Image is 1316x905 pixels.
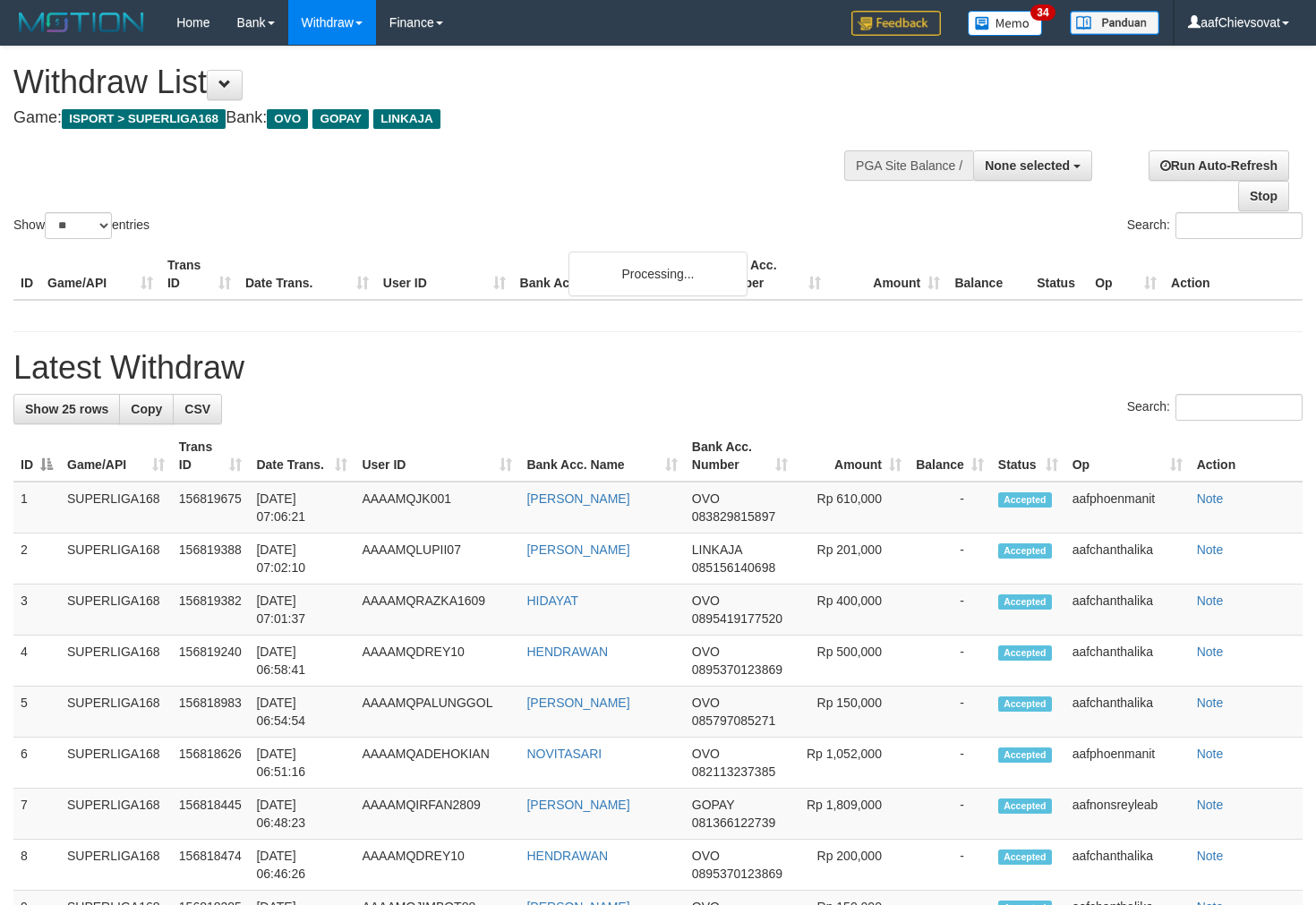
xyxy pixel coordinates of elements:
[40,249,160,300] th: Game/API
[692,815,775,830] span: Copy 081366122739 to clipboard
[519,431,684,482] th: Bank Acc. Name: activate to sort column ascending
[173,394,222,424] a: CSV
[13,636,60,687] td: 4
[1030,249,1088,300] th: Status
[131,402,162,416] span: Copy
[60,789,172,840] td: SUPERLIGA168
[249,636,355,687] td: [DATE] 06:58:41
[1197,491,1224,506] a: Note
[1197,747,1224,761] a: Note
[373,109,440,129] span: LINKAJA
[13,64,859,100] h1: Withdraw List
[692,696,720,710] span: OVO
[1065,738,1190,789] td: aafphoenmanit
[62,109,226,129] span: ISPORT > SUPERLIGA168
[355,789,519,840] td: AAAAMQIRFAN2809
[1065,687,1190,738] td: aafchanthalika
[60,431,172,482] th: Game/API: activate to sort column ascending
[13,9,150,36] img: MOTION_logo.png
[526,491,629,506] a: [PERSON_NAME]
[1197,542,1224,557] a: Note
[692,798,734,812] span: GOPAY
[249,482,355,534] td: [DATE] 07:06:21
[249,585,355,636] td: [DATE] 07:01:37
[998,543,1052,559] span: Accepted
[60,585,172,636] td: SUPERLIGA168
[795,534,909,585] td: Rp 201,000
[1175,394,1303,421] input: Search:
[1065,636,1190,687] td: aafchanthalika
[513,249,710,300] th: Bank Acc. Name
[692,867,782,881] span: Copy 0895370123869 to clipboard
[60,636,172,687] td: SUPERLIGA168
[692,849,720,863] span: OVO
[526,849,608,863] a: HENDRAWAN
[355,840,519,891] td: AAAAMQDREY10
[692,662,782,677] span: Copy 0895370123869 to clipboard
[685,431,795,482] th: Bank Acc. Number: activate to sort column ascending
[968,11,1043,36] img: Button%20Memo.svg
[312,109,369,129] span: GOPAY
[13,109,859,127] h4: Game: Bank:
[526,645,608,659] a: HENDRAWAN
[568,252,748,296] div: Processing...
[909,687,991,738] td: -
[526,747,602,761] a: NOVITASARI
[1065,585,1190,636] td: aafchanthalika
[692,713,775,728] span: Copy 085797085271 to clipboard
[249,687,355,738] td: [DATE] 06:54:54
[355,534,519,585] td: AAAAMQLUPII07
[249,738,355,789] td: [DATE] 06:51:16
[13,534,60,585] td: 2
[526,798,629,812] a: [PERSON_NAME]
[249,431,355,482] th: Date Trans.: activate to sort column ascending
[160,249,238,300] th: Trans ID
[1065,789,1190,840] td: aafnonsreyleab
[25,402,108,416] span: Show 25 rows
[998,747,1052,763] span: Accepted
[355,431,519,482] th: User ID: activate to sort column ascending
[172,738,250,789] td: 156818626
[184,402,210,416] span: CSV
[172,534,250,585] td: 156819388
[172,585,250,636] td: 156819382
[355,482,519,534] td: AAAAMQJK001
[13,789,60,840] td: 7
[249,840,355,891] td: [DATE] 06:46:26
[172,636,250,687] td: 156819240
[1175,212,1303,239] input: Search:
[973,150,1092,181] button: None selected
[795,636,909,687] td: Rp 500,000
[909,789,991,840] td: -
[1065,534,1190,585] td: aafchanthalika
[1088,249,1164,300] th: Op
[526,542,629,557] a: [PERSON_NAME]
[998,696,1052,712] span: Accepted
[692,491,720,506] span: OVO
[13,585,60,636] td: 3
[355,687,519,738] td: AAAAMQPALUNGGOL
[692,645,720,659] span: OVO
[795,687,909,738] td: Rp 150,000
[795,738,909,789] td: Rp 1,052,000
[355,636,519,687] td: AAAAMQDREY10
[692,764,775,779] span: Copy 082113237385 to clipboard
[13,840,60,891] td: 8
[692,542,742,557] span: LINKAJA
[172,687,250,738] td: 156818983
[998,645,1052,661] span: Accepted
[795,482,909,534] td: Rp 610,000
[1065,482,1190,534] td: aafphoenmanit
[909,636,991,687] td: -
[13,249,40,300] th: ID
[828,249,947,300] th: Amount
[1197,645,1224,659] a: Note
[249,789,355,840] td: [DATE] 06:48:23
[13,431,60,482] th: ID: activate to sort column descending
[1197,849,1224,863] a: Note
[355,585,519,636] td: AAAAMQRAZKA1609
[1065,840,1190,891] td: aafchanthalika
[172,789,250,840] td: 156818445
[13,738,60,789] td: 6
[376,249,513,300] th: User ID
